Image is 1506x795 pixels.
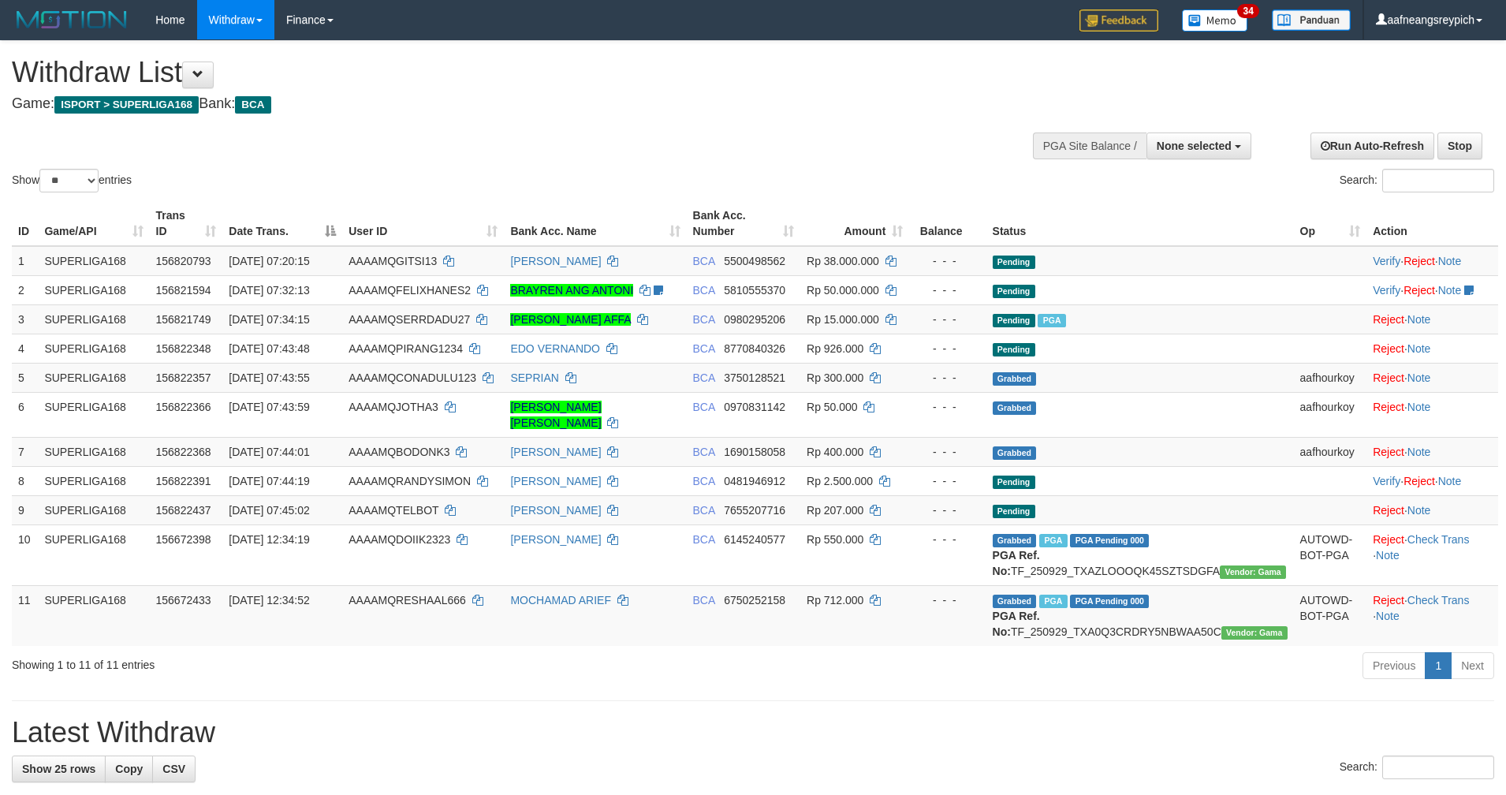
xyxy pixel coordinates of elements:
[1221,626,1288,640] span: Vendor URL: https://trx31.1velocity.biz
[807,342,863,355] span: Rp 926.000
[156,504,211,517] span: 156822437
[12,275,38,304] td: 2
[510,255,601,267] a: [PERSON_NAME]
[1451,652,1494,679] a: Next
[1294,585,1367,646] td: AUTOWD-BOT-PGA
[1407,594,1470,607] a: Check Trans
[349,401,438,413] span: AAAAMQJOTHA3
[510,594,611,607] a: MOCHAMAD ARIEF
[1366,585,1498,646] td: · ·
[156,446,211,458] span: 156822368
[105,756,153,782] a: Copy
[1438,475,1462,487] a: Note
[986,201,1294,246] th: Status
[807,255,879,267] span: Rp 38.000.000
[349,284,471,297] span: AAAAMQFELIXHANES2
[12,334,38,363] td: 4
[1366,246,1498,276] td: · ·
[12,363,38,392] td: 5
[1294,392,1367,437] td: aafhourkoy
[915,444,979,460] div: - - -
[1376,610,1400,622] a: Note
[909,201,986,246] th: Balance
[510,371,558,384] a: SEPRIAN
[1438,284,1462,297] a: Note
[915,592,979,608] div: - - -
[915,502,979,518] div: - - -
[38,392,149,437] td: SUPERLIGA168
[1438,255,1462,267] a: Note
[349,255,437,267] span: AAAAMQGITSI13
[1366,495,1498,524] td: ·
[1039,595,1067,608] span: Marked by aafsoycanthlai
[229,371,309,384] span: [DATE] 07:43:55
[1425,652,1452,679] a: 1
[12,304,38,334] td: 3
[1366,334,1498,363] td: ·
[12,96,988,112] h4: Game: Bank:
[1382,169,1494,192] input: Search:
[504,201,686,246] th: Bank Acc. Name: activate to sort column ascending
[510,504,601,517] a: [PERSON_NAME]
[993,314,1035,327] span: Pending
[993,505,1035,518] span: Pending
[229,594,309,607] span: [DATE] 12:34:52
[1366,201,1498,246] th: Action
[1079,9,1158,32] img: Feedback.jpg
[1294,524,1367,585] td: AUTOWD-BOT-PGA
[12,717,1494,748] h1: Latest Withdraw
[38,201,149,246] th: Game/API: activate to sort column ascending
[1272,9,1351,31] img: panduan.png
[724,475,785,487] span: Copy 0481946912 to clipboard
[1294,437,1367,466] td: aafhourkoy
[38,334,149,363] td: SUPERLIGA168
[1403,284,1435,297] a: Reject
[38,275,149,304] td: SUPERLIGA168
[807,401,858,413] span: Rp 50.000
[156,371,211,384] span: 156822357
[12,524,38,585] td: 10
[693,594,715,607] span: BCA
[1310,132,1434,159] a: Run Auto-Refresh
[807,284,879,297] span: Rp 50.000.000
[915,312,979,327] div: - - -
[22,763,95,775] span: Show 25 rows
[1403,475,1435,487] a: Reject
[1366,392,1498,437] td: ·
[156,401,211,413] span: 156822366
[349,533,450,546] span: AAAAMQDOIIK2323
[993,595,1037,608] span: Grabbed
[229,475,309,487] span: [DATE] 07:44:19
[1373,342,1404,355] a: Reject
[1366,304,1498,334] td: ·
[1070,534,1149,547] span: PGA Pending
[38,304,149,334] td: SUPERLIGA168
[150,201,223,246] th: Trans ID: activate to sort column ascending
[724,284,785,297] span: Copy 5810555370 to clipboard
[229,255,309,267] span: [DATE] 07:20:15
[156,255,211,267] span: 156820793
[807,594,863,607] span: Rp 712.000
[38,246,149,276] td: SUPERLIGA168
[162,763,185,775] span: CSV
[693,446,715,458] span: BCA
[1407,371,1431,384] a: Note
[1039,534,1067,547] span: Marked by aafsoycanthlai
[12,495,38,524] td: 9
[724,255,785,267] span: Copy 5500498562 to clipboard
[993,534,1037,547] span: Grabbed
[349,594,466,607] span: AAAAMQRESHAAL666
[349,446,449,458] span: AAAAMQBODONK3
[1070,595,1149,608] span: PGA Pending
[1362,652,1426,679] a: Previous
[807,371,863,384] span: Rp 300.000
[1366,524,1498,585] td: · ·
[1366,363,1498,392] td: ·
[807,504,863,517] span: Rp 207.000
[724,313,785,326] span: Copy 0980295206 to clipboard
[229,284,309,297] span: [DATE] 07:32:13
[1366,275,1498,304] td: · ·
[342,201,504,246] th: User ID: activate to sort column ascending
[12,201,38,246] th: ID
[993,549,1040,577] b: PGA Ref. No:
